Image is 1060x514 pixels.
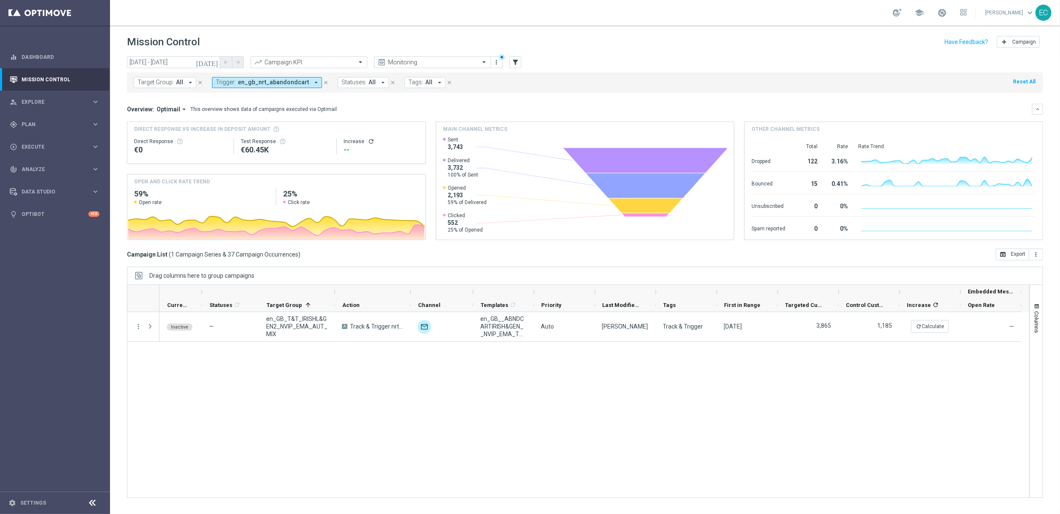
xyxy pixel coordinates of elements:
i: keyboard_arrow_right [91,143,99,151]
i: arrow_drop_down [180,105,188,113]
h3: Campaign List [127,251,300,258]
span: Calculate column [232,300,240,310]
button: track_changes Analyze keyboard_arrow_right [9,166,100,173]
span: Delivered [448,157,478,164]
i: filter_alt [512,58,519,66]
i: keyboard_arrow_right [91,165,99,173]
i: arrow_drop_down [312,79,320,86]
i: equalizer [10,53,17,61]
span: Clicked [448,212,483,219]
span: All [369,79,376,86]
i: preview [377,58,386,66]
span: Track & Trigger nrt_abandondcart [350,323,403,330]
div: Plan [10,121,91,128]
span: Open rate [139,199,162,206]
span: Channel [418,302,441,308]
span: 25% of Opened [448,227,483,233]
label: 3,865 [817,322,831,329]
div: Analyze [10,166,91,173]
div: Optibot [10,203,99,225]
span: Statuses: [341,79,366,86]
div: -- [344,145,418,155]
i: more_vert [493,59,500,66]
span: — [209,323,214,330]
div: Data Studio [10,188,91,196]
ng-select: Campaign KPI [251,56,367,68]
span: Data Studio [22,189,91,194]
div: Increase [344,138,418,145]
span: Tags: [408,79,423,86]
span: Calculate column [509,300,517,310]
i: keyboard_arrow_right [91,188,99,196]
span: Click rate [288,199,310,206]
span: Direct Response VS Increase In Deposit Amount [134,125,270,133]
span: Opened [448,185,487,191]
button: Reset All [1012,77,1036,86]
button: person_search Explore keyboard_arrow_right [9,99,100,105]
button: equalizer Dashboard [9,54,100,61]
i: more_vert [1032,251,1039,258]
div: EC [1035,5,1052,21]
i: refresh [368,138,374,145]
i: trending_up [254,58,262,66]
i: gps_fixed [10,121,17,128]
button: lightbulb Optibot +10 [9,211,100,218]
h3: Overview: [127,105,154,113]
span: Explore [22,99,91,105]
span: Target Group [267,302,302,308]
span: Templates [481,302,509,308]
span: school [914,8,924,17]
i: arrow_back [223,59,229,65]
i: lightbulb [10,210,17,218]
i: arrow_drop_down [436,79,443,86]
div: gps_fixed Plan keyboard_arrow_right [9,121,100,128]
i: keyboard_arrow_down [1035,106,1041,112]
div: 3.16% [828,154,848,167]
div: There are unsaved changes [499,54,505,60]
div: 122 [796,154,818,167]
span: Execute [22,144,91,149]
h1: Mission Control [127,36,200,48]
i: refresh [234,301,240,308]
span: Inactive [171,324,188,330]
i: arrow_drop_down [187,79,194,86]
div: 0 [796,221,818,235]
span: Optimail [157,105,180,113]
button: Mission Control [9,76,100,83]
button: Data Studio keyboard_arrow_right [9,188,100,195]
a: Dashboard [22,46,99,68]
span: en_GB__ABNDCARTIRISH&GEN__NVIP_EMA_T&T_MIX [480,315,527,338]
i: close [446,80,452,86]
div: play_circle_outline Execute keyboard_arrow_right [9,144,100,150]
button: close [322,78,330,87]
i: arrow_forward [235,59,241,65]
multiple-options-button: Export to CSV [996,251,1043,257]
a: Mission Control [22,68,99,91]
span: Control Customers [846,302,885,308]
span: 3,732 [448,164,478,171]
span: ( [169,251,171,258]
div: Rate [828,143,848,150]
div: +10 [88,211,99,217]
div: Direct Response [134,138,227,145]
h4: Main channel metrics [443,125,508,133]
div: Execute [10,143,91,151]
div: Dashboard [10,46,99,68]
span: Targeted Customers [785,302,824,308]
i: refresh [916,323,922,329]
div: €60,446 [241,145,330,155]
span: Track & Trigger [663,323,703,330]
span: keyboard_arrow_down [1025,8,1035,17]
div: Dropped [752,154,785,167]
img: Optimail [418,320,431,334]
button: [DATE] [195,56,220,69]
button: refreshCalculate [911,320,949,333]
span: en_GB_T&T_IRISHL&GEN2_NVIP_EMA_AUT_MIX [266,315,328,338]
i: close [390,80,396,86]
span: 1 Campaign Series & 37 Campaign Occurrences [171,251,298,258]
